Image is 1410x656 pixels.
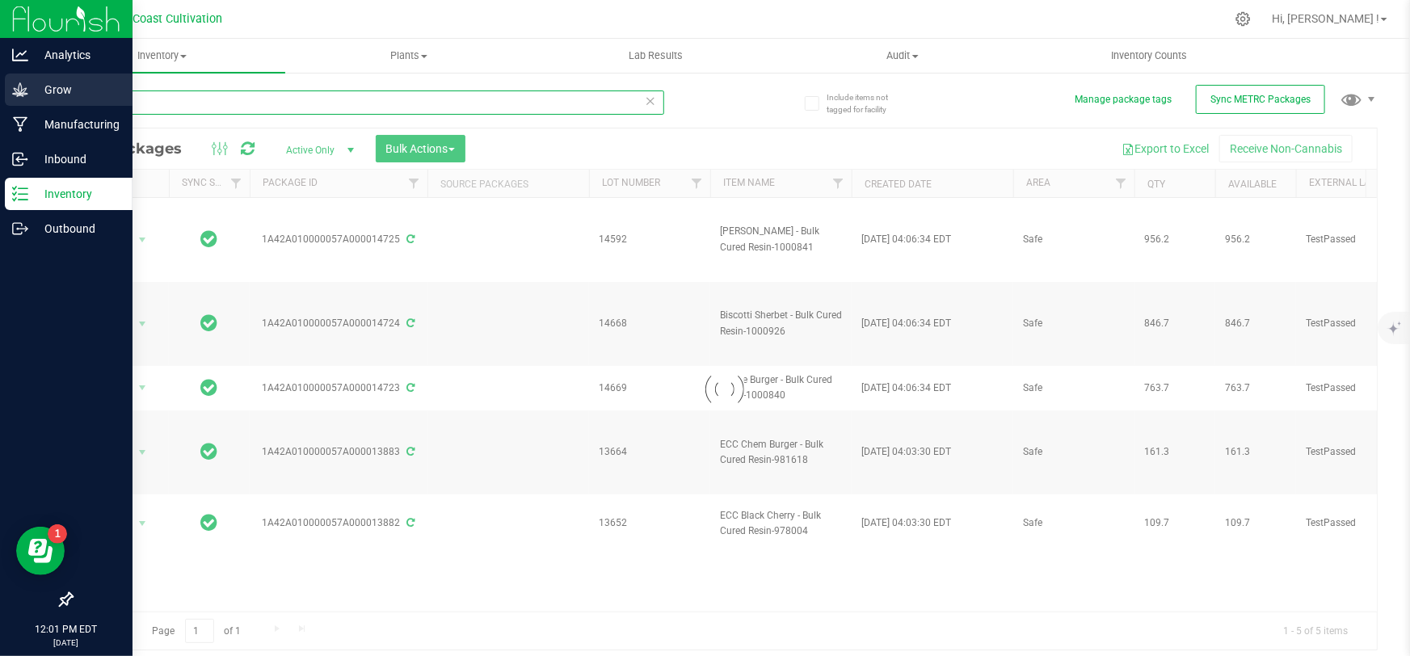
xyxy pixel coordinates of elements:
[39,48,285,63] span: Inventory
[285,39,532,73] a: Plants
[780,48,1025,63] span: Audit
[1210,94,1311,105] span: Sync METRC Packages
[12,221,28,237] inline-svg: Outbound
[12,116,28,132] inline-svg: Manufacturing
[28,219,125,238] p: Outbound
[827,91,907,116] span: Include items not tagged for facility
[12,151,28,167] inline-svg: Inbound
[39,39,285,73] a: Inventory
[1026,39,1273,73] a: Inventory Counts
[12,82,28,98] inline-svg: Grow
[607,48,705,63] span: Lab Results
[1233,11,1253,27] div: Manage settings
[28,149,125,169] p: Inbound
[28,115,125,134] p: Manufacturing
[71,90,664,115] input: Search Package ID, Item Name, SKU, Lot or Part Number...
[28,80,125,99] p: Grow
[16,527,65,575] iframe: Resource center
[7,637,125,649] p: [DATE]
[1196,85,1325,114] button: Sync METRC Packages
[12,47,28,63] inline-svg: Analytics
[107,12,223,26] span: East Coast Cultivation
[7,622,125,637] p: 12:01 PM EDT
[779,39,1025,73] a: Audit
[28,184,125,204] p: Inventory
[1090,48,1210,63] span: Inventory Counts
[48,524,67,544] iframe: Resource center unread badge
[286,48,531,63] span: Plants
[532,39,779,73] a: Lab Results
[12,186,28,202] inline-svg: Inventory
[1272,12,1379,25] span: Hi, [PERSON_NAME] !
[645,90,656,111] span: Clear
[1075,93,1172,107] button: Manage package tags
[28,45,125,65] p: Analytics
